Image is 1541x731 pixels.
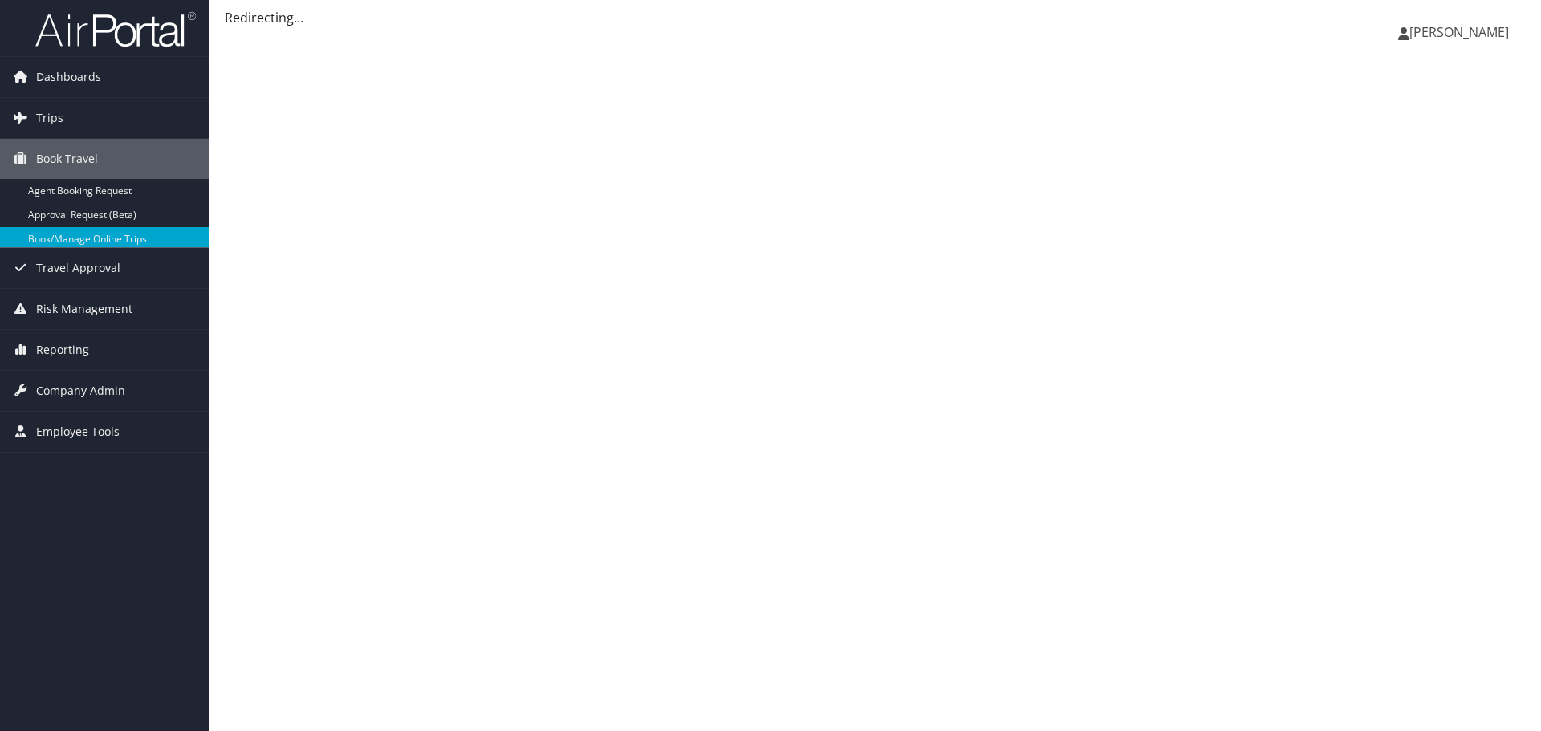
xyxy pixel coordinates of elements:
[1409,23,1509,41] span: [PERSON_NAME]
[36,248,120,288] span: Travel Approval
[36,98,63,138] span: Trips
[36,139,98,179] span: Book Travel
[36,412,120,452] span: Employee Tools
[36,371,125,411] span: Company Admin
[36,57,101,97] span: Dashboards
[36,289,132,329] span: Risk Management
[1398,8,1525,56] a: [PERSON_NAME]
[225,8,1525,27] div: Redirecting...
[35,10,196,48] img: airportal-logo.png
[36,330,89,370] span: Reporting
